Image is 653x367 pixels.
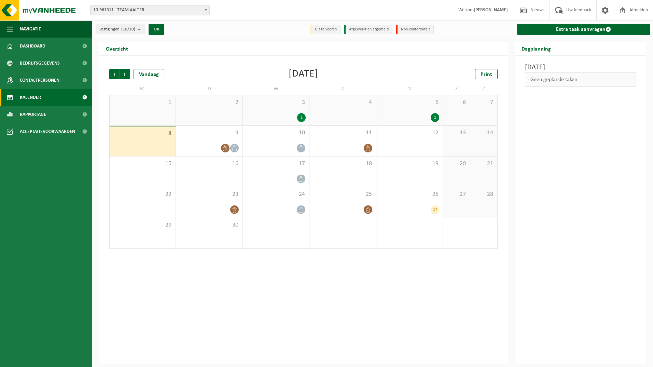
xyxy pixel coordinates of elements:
[470,83,498,95] td: Z
[243,83,309,95] td: W
[515,42,558,55] h2: Dagplanning
[313,99,372,106] span: 4
[113,160,172,167] span: 15
[313,160,372,167] span: 18
[246,160,306,167] span: 17
[96,24,144,34] button: Vestigingen(10/10)
[20,21,41,38] span: Navigatie
[474,99,494,106] span: 7
[91,5,209,15] span: 10-961311 - TEAM AALTER
[113,99,172,106] span: 1
[99,42,135,55] h2: Overzicht
[310,25,341,34] li: Uit te voeren
[20,89,41,106] span: Kalender
[179,129,239,137] span: 9
[176,83,242,95] td: D
[380,160,439,167] span: 19
[313,129,372,137] span: 11
[313,191,372,198] span: 25
[20,38,45,55] span: Dashboard
[246,191,306,198] span: 24
[120,69,130,79] span: Volgende
[431,205,439,214] div: 17
[20,55,60,72] span: Bedrijfsgegevens
[446,129,467,137] span: 13
[289,69,318,79] div: [DATE]
[109,69,120,79] span: Vorige
[396,25,434,34] li: Non-conformiteit
[179,160,239,167] span: 16
[179,191,239,198] span: 23
[113,221,172,229] span: 29
[20,123,75,140] span: Acceptatievoorwaarden
[481,72,492,77] span: Print
[446,160,467,167] span: 20
[344,25,392,34] li: Afgewerkt en afgemeld
[134,69,164,79] div: Vandaag
[474,191,494,198] span: 28
[90,5,210,15] span: 10-961311 - TEAM AALTER
[149,24,164,35] button: OK
[446,99,467,106] span: 6
[309,83,376,95] td: D
[297,113,306,122] div: 1
[99,24,135,35] span: Vestigingen
[179,221,239,229] span: 30
[380,129,439,137] span: 12
[376,83,443,95] td: V
[475,69,498,79] a: Print
[113,191,172,198] span: 22
[525,62,636,72] h3: [DATE]
[20,106,46,123] span: Rapportage
[443,83,470,95] td: Z
[179,99,239,106] span: 2
[525,72,636,87] div: Geen geplande taken
[380,191,439,198] span: 26
[474,160,494,167] span: 21
[446,191,467,198] span: 27
[380,99,439,106] span: 5
[20,72,59,89] span: Contactpersonen
[474,8,508,13] strong: [PERSON_NAME]
[113,130,172,137] span: 8
[121,27,135,31] count: (10/10)
[517,24,651,35] a: Extra taak aanvragen
[246,129,306,137] span: 10
[109,83,176,95] td: M
[246,99,306,106] span: 3
[431,113,439,122] div: 1
[474,129,494,137] span: 14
